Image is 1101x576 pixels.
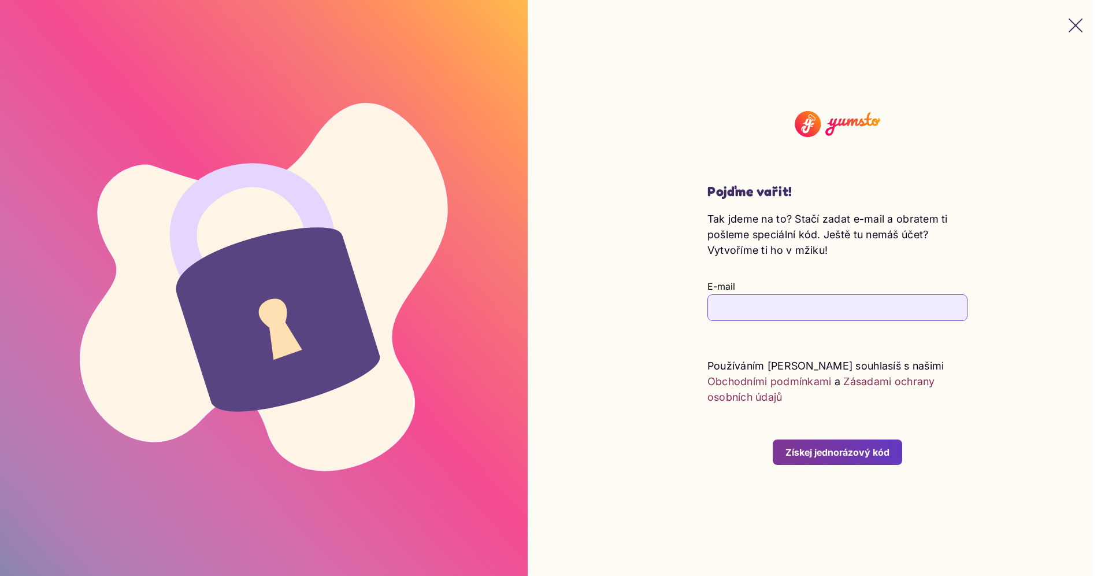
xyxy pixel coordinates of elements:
[707,375,935,403] a: Zásadami ochrany osobních údajů
[707,375,832,387] a: Obchodními podmínkami
[707,111,967,137] img: Yumsto logo
[785,446,889,459] div: Získej jednorázový kód
[707,211,967,258] p: Tak jdeme na to? Stačí zadat e-mail a obratem ti pošleme speciální kód. Ještě tu nemáš účet? Vytv...
[707,183,967,200] h2: Pojďme vařit!
[707,280,735,292] label: E-mail
[773,440,902,465] button: Získej jednorázový kód
[707,358,967,405] p: Používáním [PERSON_NAME] souhlasíš s našimi a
